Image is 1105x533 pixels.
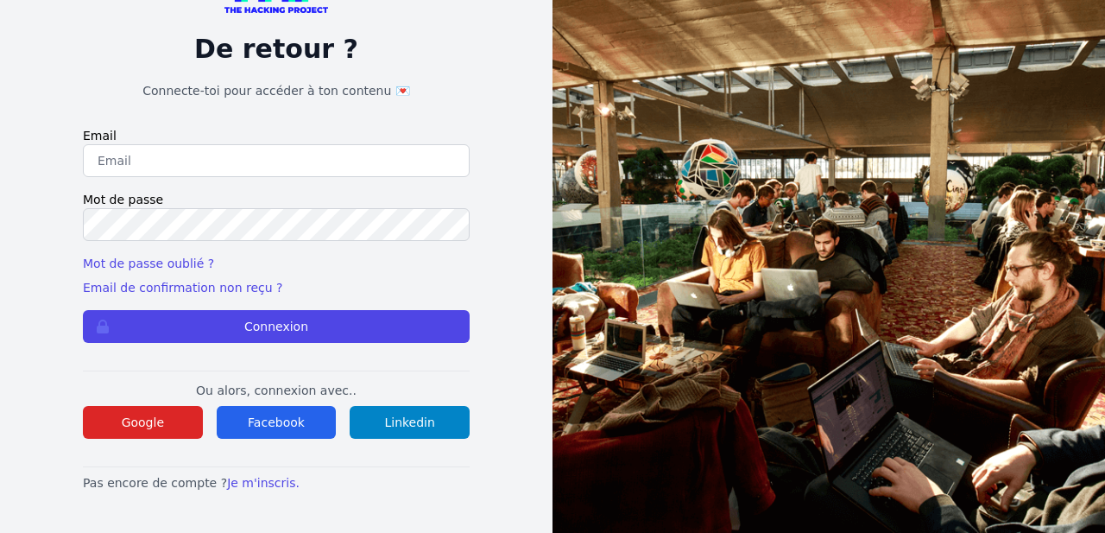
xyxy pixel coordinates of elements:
[350,406,470,439] button: Linkedin
[83,34,470,65] p: De retour ?
[83,257,214,270] a: Mot de passe oublié ?
[83,310,470,343] button: Connexion
[83,82,470,99] h1: Connecte-toi pour accéder à ton contenu 💌
[83,127,470,144] label: Email
[227,476,300,490] a: Je m'inscris.
[83,191,470,208] label: Mot de passe
[83,382,470,399] p: Ou alors, connexion avec..
[83,406,203,439] button: Google
[83,281,282,295] a: Email de confirmation non reçu ?
[83,144,470,177] input: Email
[83,474,470,492] p: Pas encore de compte ?
[217,406,337,439] button: Facebook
